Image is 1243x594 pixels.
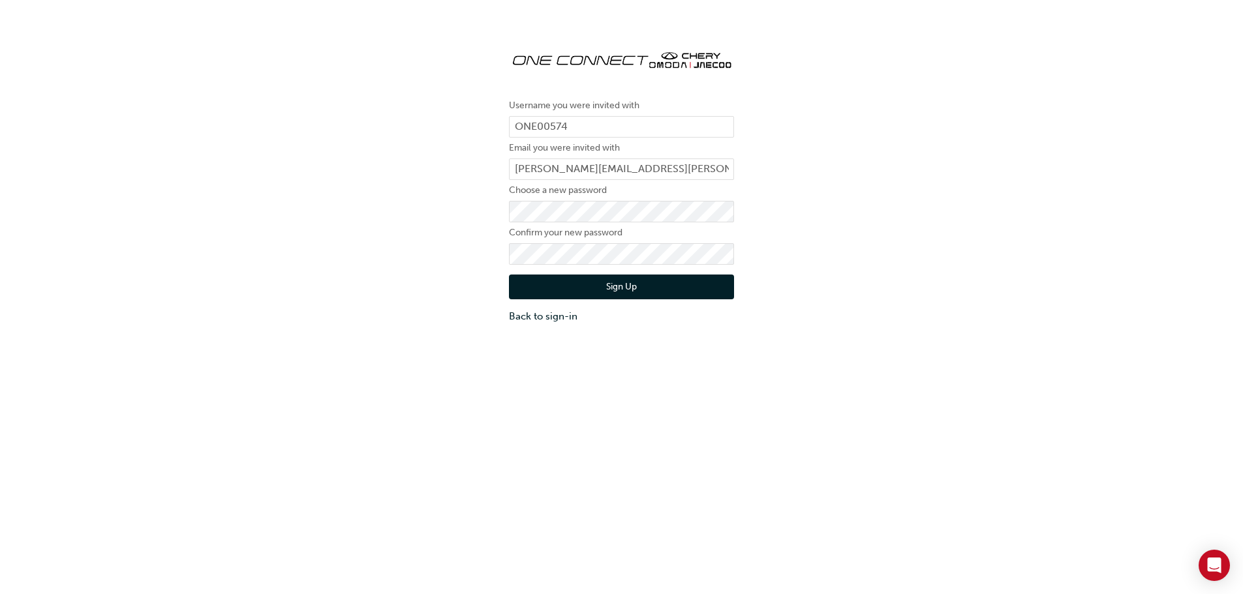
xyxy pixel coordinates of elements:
input: Username [509,116,734,138]
label: Username you were invited with [509,98,734,113]
label: Email you were invited with [509,140,734,156]
label: Confirm your new password [509,225,734,241]
button: Sign Up [509,275,734,299]
img: oneconnect [509,39,734,78]
a: Back to sign-in [509,309,734,324]
label: Choose a new password [509,183,734,198]
div: Open Intercom Messenger [1199,550,1230,581]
